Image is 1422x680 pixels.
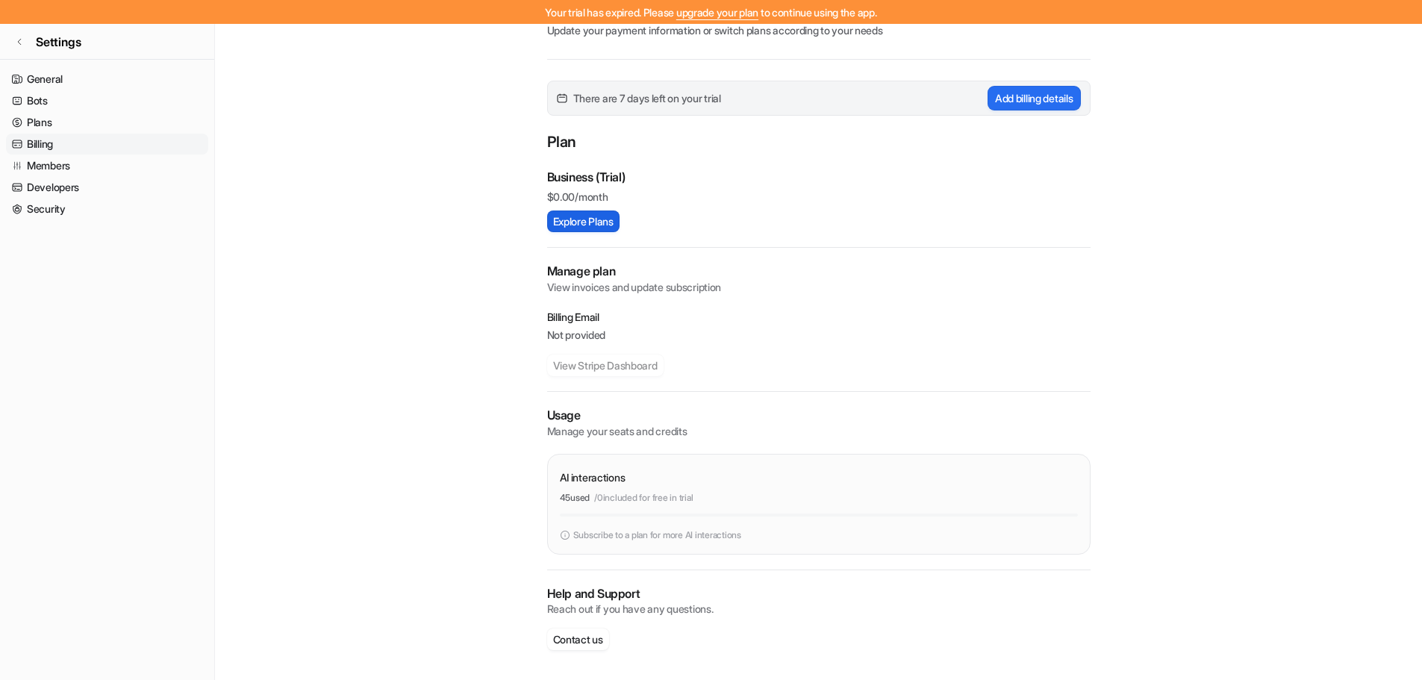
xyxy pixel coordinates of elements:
[6,177,208,198] a: Developers
[547,189,1091,205] p: $ 0.00/month
[6,134,208,155] a: Billing
[547,310,1091,325] p: Billing Email
[547,22,1091,38] p: Update your payment information or switch plans according to your needs
[560,491,590,505] p: 45 used
[547,628,609,650] button: Contact us
[6,90,208,111] a: Bots
[6,69,208,90] a: General
[547,355,664,376] button: View Stripe Dashboard
[547,263,1091,280] h2: Manage plan
[6,155,208,176] a: Members
[547,280,1091,295] p: View invoices and update subscription
[36,33,81,51] span: Settings
[547,424,1091,439] p: Manage your seats and credits
[6,199,208,219] a: Security
[6,112,208,133] a: Plans
[547,407,1091,424] p: Usage
[560,470,626,485] p: AI interactions
[676,6,758,19] a: upgrade your plan
[547,131,1091,156] p: Plan
[594,491,693,505] p: / 0 included for free in trial
[547,328,1091,343] p: Not provided
[573,90,721,106] span: There are 7 days left on your trial
[547,168,626,186] p: Business (Trial)
[547,210,620,232] button: Explore Plans
[573,528,741,542] p: Subscribe to a plan for more AI interactions
[557,93,567,104] img: calender-icon.svg
[547,602,1091,617] p: Reach out if you have any questions.
[547,585,1091,602] p: Help and Support
[988,86,1081,110] button: Add billing details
